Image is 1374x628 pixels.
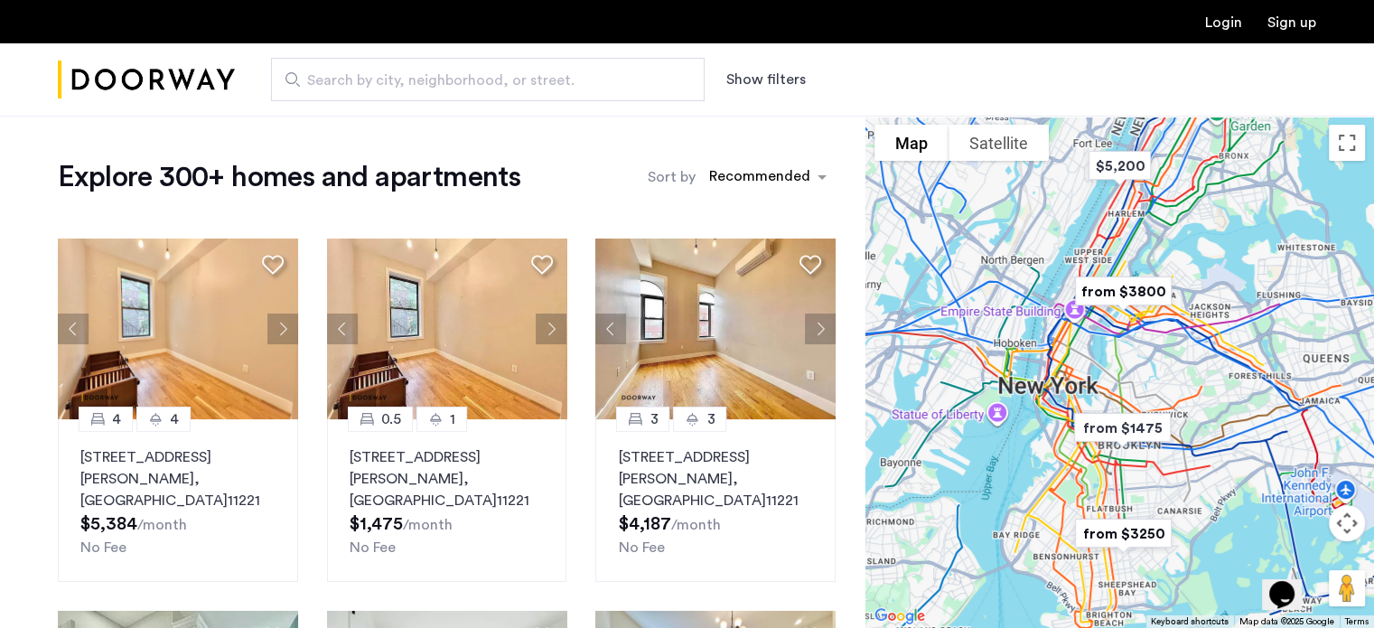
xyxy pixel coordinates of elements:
[170,408,179,430] span: 4
[327,419,567,582] a: 0.51[STREET_ADDRESS][PERSON_NAME], [GEOGRAPHIC_DATA]11221No Fee
[1267,15,1316,30] a: Registration
[1074,138,1165,193] div: $5,200
[267,314,298,344] button: Next apartment
[870,605,930,628] img: Google
[1239,617,1334,626] span: Map data ©2025 Google
[618,446,813,511] p: [STREET_ADDRESS][PERSON_NAME] 11221
[1061,506,1186,561] div: from $3250
[700,161,836,193] ng-select: sort-apartment
[350,446,545,511] p: [STREET_ADDRESS][PERSON_NAME] 11221
[870,605,930,628] a: Open this area in Google Maps (opens a new window)
[58,159,520,195] h1: Explore 300+ homes and apartments
[327,239,567,419] img: 2016_638508057422366955.jpeg
[650,408,658,430] span: 3
[670,518,720,532] sub: /month
[450,408,455,430] span: 1
[618,515,670,533] span: $4,187
[1329,570,1365,606] button: Drag Pegman onto the map to open Street View
[350,515,403,533] span: $1,475
[874,125,949,161] button: Show street map
[80,446,276,511] p: [STREET_ADDRESS][PERSON_NAME] 11221
[595,239,836,419] img: 2016_638508057423839647.jpeg
[706,165,810,192] div: Recommended
[1060,400,1185,455] div: from $1475
[706,408,715,430] span: 3
[58,419,298,582] a: 44[STREET_ADDRESS][PERSON_NAME], [GEOGRAPHIC_DATA]11221No Fee
[1205,15,1242,30] a: Login
[805,314,836,344] button: Next apartment
[536,314,566,344] button: Next apartment
[350,540,396,555] span: No Fee
[618,540,664,555] span: No Fee
[80,515,137,533] span: $5,384
[595,314,626,344] button: Previous apartment
[58,46,235,114] a: Cazamio Logo
[58,239,298,419] img: dc6efc1f-24ba-4395-9182-45437e21be9a_638715267121127291.jpeg
[80,540,126,555] span: No Fee
[112,408,121,430] span: 4
[648,166,696,188] label: Sort by
[1061,264,1186,319] div: from $3800
[58,314,89,344] button: Previous apartment
[949,125,1049,161] button: Show satellite imagery
[595,419,836,582] a: 33[STREET_ADDRESS][PERSON_NAME], [GEOGRAPHIC_DATA]11221No Fee
[403,518,453,532] sub: /month
[1329,125,1365,161] button: Toggle fullscreen view
[137,518,187,532] sub: /month
[1262,556,1320,610] iframe: chat widget
[381,408,401,430] span: 0.5
[271,58,705,101] input: Apartment Search
[726,69,806,90] button: Show or hide filters
[1345,615,1369,628] a: Terms
[307,70,654,91] span: Search by city, neighborhood, or street.
[1329,505,1365,541] button: Map camera controls
[1151,615,1229,628] button: Keyboard shortcuts
[58,46,235,114] img: logo
[327,314,358,344] button: Previous apartment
